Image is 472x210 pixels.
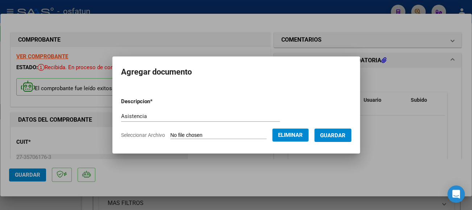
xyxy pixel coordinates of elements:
[314,129,351,142] button: Guardar
[272,129,309,142] button: Eliminar
[320,132,345,139] span: Guardar
[121,65,351,79] h2: Agregar documento
[121,97,190,106] p: Descripcion
[278,132,303,138] span: Eliminar
[121,132,165,138] span: Seleccionar Archivo
[447,185,465,203] div: Open Intercom Messenger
